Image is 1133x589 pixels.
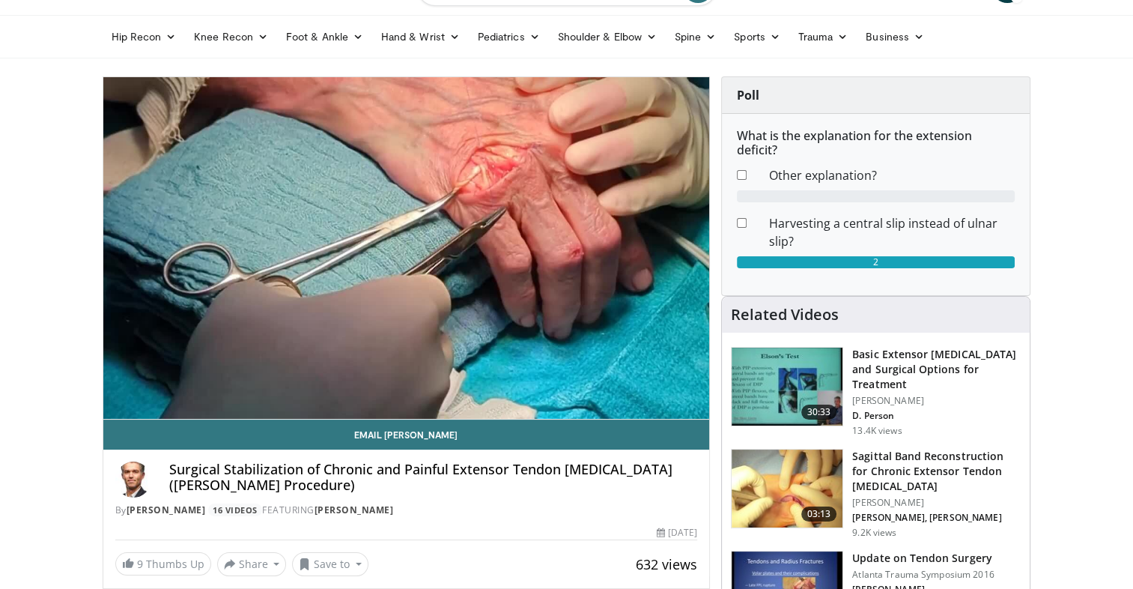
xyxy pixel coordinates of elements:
a: Email [PERSON_NAME] [103,420,710,450]
p: [PERSON_NAME], [PERSON_NAME] [852,512,1021,524]
a: [PERSON_NAME] [127,504,206,516]
a: Hip Recon [103,22,186,52]
h4: Surgical Stabilization of Chronic and Painful Extensor Tendon [MEDICAL_DATA] ([PERSON_NAME] Proce... [169,462,698,494]
p: D. Person [852,410,1021,422]
span: 9 [137,557,143,571]
a: 03:13 Sagittal Band Reconstruction for Chronic Extensor Tendon [MEDICAL_DATA] [PERSON_NAME] [PERS... [731,449,1021,539]
p: 13.4K views [852,425,902,437]
video-js: Video Player [103,77,710,420]
span: 30:33 [801,405,837,420]
h3: Sagittal Band Reconstruction for Chronic Extensor Tendon [MEDICAL_DATA] [852,449,1021,494]
h3: Update on Tendon Surgery [852,551,994,566]
img: Avatar [115,462,151,498]
p: 9.2K views [852,527,896,539]
button: Share [217,552,287,576]
a: 30:33 Basic Extensor [MEDICAL_DATA] and Surgical Options for Treatment [PERSON_NAME] D. Person 13... [731,347,1021,437]
div: By FEATURING [115,504,698,517]
a: Trauma [789,22,857,52]
a: Spine [666,22,725,52]
a: 16 Videos [208,504,263,516]
img: bed40874-ca21-42dc-8a42-d9b09b7d8d58.150x105_q85_crop-smart_upscale.jpg [732,348,842,426]
a: Sports [725,22,789,52]
dd: Harvesting a central slip instead of ulnar slip? [758,214,1026,250]
a: Business [857,22,933,52]
p: [PERSON_NAME] [852,395,1021,407]
dd: Other explanation? [758,166,1026,184]
h6: What is the explanation for the extension deficit? [737,129,1015,157]
p: Atlanta Trauma Symposium 2016 [852,569,994,581]
p: [PERSON_NAME] [852,497,1021,509]
a: Knee Recon [185,22,277,52]
a: Foot & Ankle [277,22,372,52]
div: [DATE] [657,526,697,540]
a: Shoulder & Elbow [549,22,666,52]
a: 9 Thumbs Up [115,552,211,576]
h3: Basic Extensor [MEDICAL_DATA] and Surgical Options for Treatment [852,347,1021,392]
span: 632 views [636,555,697,573]
a: Pediatrics [469,22,549,52]
h4: Related Videos [731,306,839,324]
div: 2 [737,256,1015,268]
button: Save to [292,552,368,576]
strong: Poll [737,87,759,103]
img: b81ec0fd-40f7-4555-84dc-38527f719aec.150x105_q85_crop-smart_upscale.jpg [732,450,842,528]
a: Hand & Wrist [372,22,469,52]
a: [PERSON_NAME] [315,504,394,516]
span: 03:13 [801,507,837,522]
